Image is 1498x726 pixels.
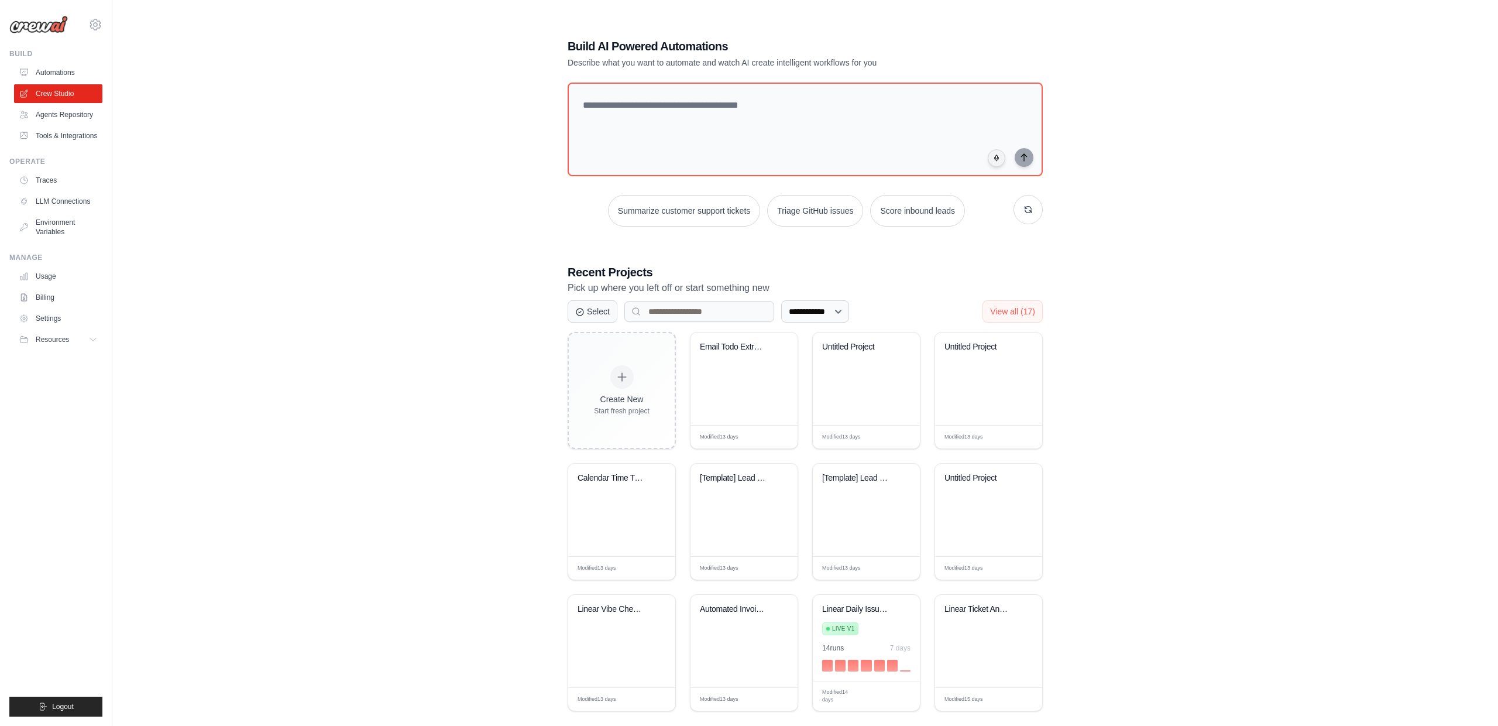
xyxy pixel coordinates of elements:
[832,624,854,633] span: Live v1
[887,660,898,672] div: Day 6: 1 executions
[944,604,1015,615] div: Linear Ticket Analysis
[822,433,861,441] span: Modified 13 days
[700,696,738,704] span: Modified 13 days
[648,564,658,573] span: Edit
[14,288,102,307] a: Billing
[861,660,871,672] div: Day 4: 1 executions
[578,696,616,704] span: Modified 13 days
[892,564,902,573] span: Edit
[14,213,102,241] a: Environment Variables
[900,670,911,672] div: Day 7: 0 executions
[822,689,858,704] span: Modified 14 days
[822,564,861,573] span: Modified 13 days
[700,433,738,441] span: Modified 13 days
[700,604,771,615] div: Automated Invoice Processing & Approval Workflow
[1015,695,1025,704] span: Edit
[1013,195,1043,224] button: Get new suggestions
[578,473,648,484] div: Calendar Time Tracker
[568,38,961,54] h1: Build AI Powered Automations
[700,473,771,484] div: [Template] Lead Scoring and Strategy Crew
[822,657,911,672] div: Activity over last 7 days
[822,660,833,672] div: Day 1: 1 executions
[870,195,965,227] button: Score inbound leads
[822,643,844,653] div: 14 run s
[578,604,648,615] div: Linear Vibe Check - Product Decision Assistant
[988,149,1005,167] button: Click to speak your automation idea
[944,564,983,573] span: Modified 13 days
[578,564,616,573] span: Modified 13 days
[990,307,1035,316] span: View all (17)
[1015,564,1025,573] span: Edit
[9,157,102,166] div: Operate
[9,697,102,717] button: Logout
[767,195,863,227] button: Triage GitHub issues
[874,660,885,672] div: Day 5: 1 executions
[14,105,102,124] a: Agents Repository
[848,660,858,672] div: Day 3: 1 executions
[822,473,893,484] div: [Template] Lead Scoring and Strategy Crew
[858,692,888,701] div: Manage deployment
[858,692,879,701] span: Manage
[36,335,69,344] span: Resources
[14,171,102,190] a: Traces
[770,433,780,441] span: Edit
[770,695,780,704] span: Edit
[892,433,902,441] span: Edit
[944,473,1015,484] div: Untitled Project
[594,406,650,416] div: Start fresh project
[944,696,983,704] span: Modified 15 days
[14,63,102,82] a: Automations
[14,126,102,145] a: Tools & Integrations
[52,702,74,711] span: Logout
[944,342,1015,352] div: Untitled Project
[982,300,1043,323] button: View all (17)
[822,604,893,615] div: Linear Daily Issues Email Reporter
[568,57,961,69] p: Describe what you want to automate and watch AI create intelligent workflows for you
[14,267,102,286] a: Usage
[770,564,780,573] span: Edit
[14,192,102,211] a: LLM Connections
[9,16,68,33] img: Logo
[568,264,1043,280] h3: Recent Projects
[568,280,1043,296] p: Pick up where you left off or start something new
[594,393,650,405] div: Create New
[822,342,893,352] div: Untitled Project
[890,643,911,653] div: 7 days
[700,564,738,573] span: Modified 13 days
[700,342,771,352] div: Email Todo Extractor to ClickUp
[14,330,102,349] button: Resources
[944,433,983,441] span: Modified 13 days
[648,695,658,704] span: Edit
[14,84,102,103] a: Crew Studio
[14,309,102,328] a: Settings
[1015,433,1025,441] span: Edit
[568,300,617,323] button: Select
[9,253,102,262] div: Manage
[608,195,760,227] button: Summarize customer support tickets
[892,692,902,701] span: Edit
[9,49,102,59] div: Build
[835,660,846,672] div: Day 2: 1 executions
